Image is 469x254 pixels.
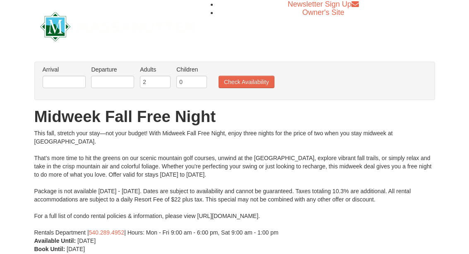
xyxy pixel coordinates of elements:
[34,129,435,237] div: This fall, stretch your stay—not your budget! With Midweek Fall Free Night, enjoy three nights fo...
[219,76,274,88] button: Check Availability
[43,65,86,74] label: Arrival
[89,229,125,236] a: 540.289.4952
[91,65,134,74] label: Departure
[34,108,435,125] h1: Midweek Fall Free Night
[176,65,207,74] label: Children
[77,237,96,244] span: [DATE]
[34,237,76,244] strong: Available Until:
[40,16,195,35] a: Massanutten Resort
[140,65,171,74] label: Adults
[40,12,195,41] img: Massanutten Resort Logo
[67,246,85,252] span: [DATE]
[34,246,65,252] strong: Book Until:
[302,8,344,17] a: Owner's Site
